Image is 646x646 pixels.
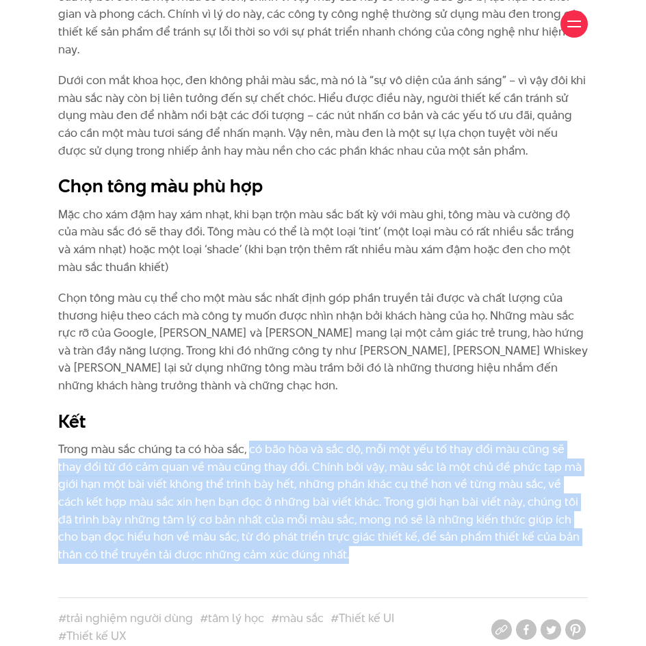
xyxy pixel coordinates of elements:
[58,610,193,626] a: #trải nghiệm người dùng
[200,610,264,626] a: #tâm lý học
[58,289,588,395] p: Chọn tông màu cụ thể cho một màu sắc nhất định góp phần truyền tải được và chất lượng của thương ...
[58,173,263,198] b: Chọn tông màu phù hợp
[58,628,127,644] a: #Thiết kế UX
[58,409,588,435] h2: Kết
[58,72,588,159] p: Dưới con mắt khoa học, đen không phải màu sắc, mà nó là “sự vô diện của ánh sáng” – vì vậy đôi kh...
[271,610,324,626] a: #màu sắc
[58,206,588,276] p: Mặc cho xám đậm hay xám nhạt, khi bạn trộn màu sắc bất kỳ với màu ghi, tông màu và cường độ của m...
[58,441,588,563] p: Trong màu sắc chúng ta có hòa sắc, có bão hòa và sắc độ, mỗi một yếu tố thay đổi màu cũng sẽ thay...
[331,610,394,626] a: #Thiết kế UI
